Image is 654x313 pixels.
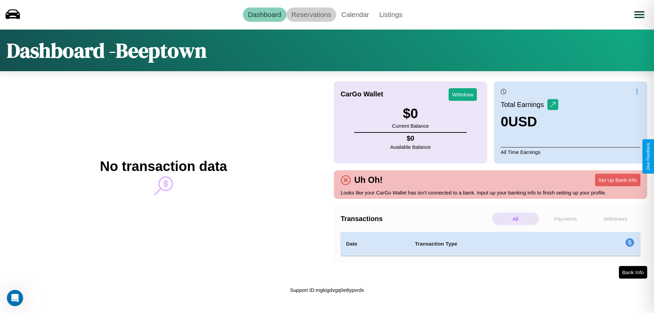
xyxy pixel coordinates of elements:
h4: Uh Oh! [351,175,386,185]
p: Support ID: mgkigdvgq0e8ypvrdx [290,285,364,295]
button: Withdraw [449,88,477,101]
table: simple table [341,232,640,256]
h4: Transaction Type [415,240,570,248]
p: Looks like your CarGo Wallet has isn't connected to a bank. Input up your banking info to finish ... [341,188,640,197]
h3: 0 USD [501,114,558,129]
h3: $ 0 [392,106,429,121]
h4: CarGo Wallet [341,90,383,98]
a: Dashboard [243,7,286,22]
p: All [492,213,539,225]
p: All Time Earnings [501,147,640,157]
h2: No transaction data [100,159,227,174]
h4: $ 0 [390,135,431,142]
p: Withdraws [592,213,639,225]
div: Give Feedback [646,143,651,170]
button: Set Up Bank Info [595,174,640,186]
p: Payments [542,213,589,225]
p: Available Balance [390,142,431,152]
p: Current Balance [392,121,429,130]
iframe: Intercom live chat [7,290,23,306]
h4: Transactions [341,215,490,223]
h4: Date [346,240,404,248]
h1: Dashboard - Beeptown [7,36,207,64]
a: Calendar [336,7,374,22]
a: Reservations [286,7,337,22]
button: Open menu [630,5,649,24]
button: Bank Info [619,266,647,279]
a: Listings [374,7,407,22]
p: Total Earnings [501,98,547,111]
